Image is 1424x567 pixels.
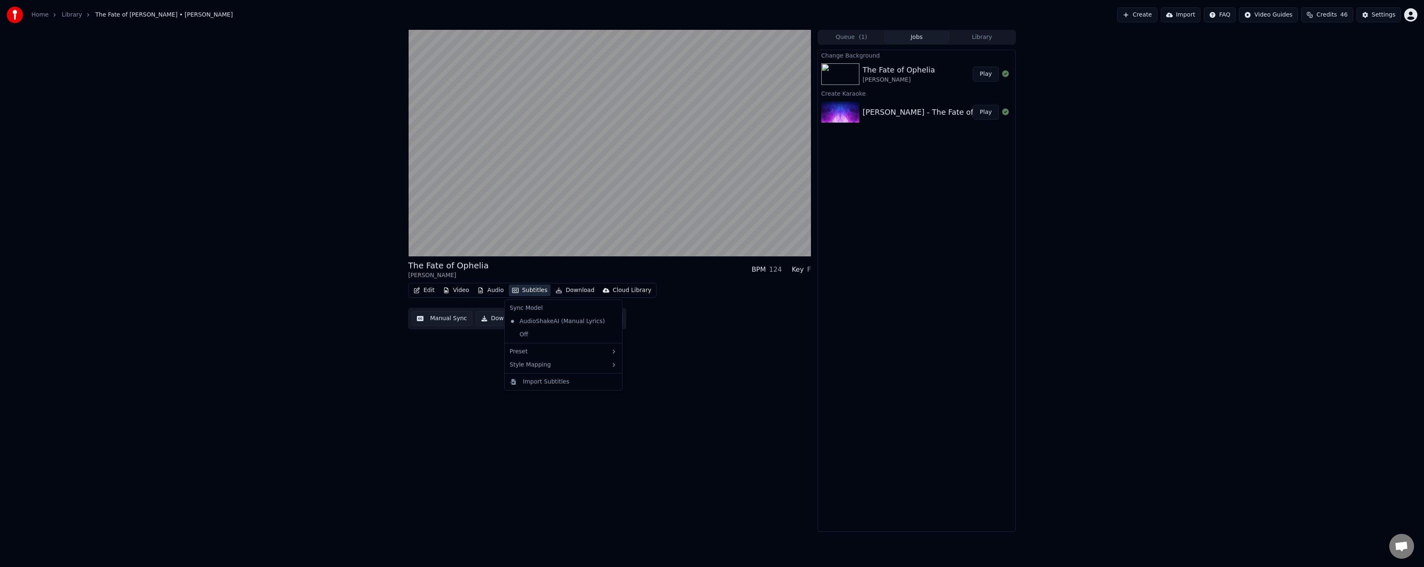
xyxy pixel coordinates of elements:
[1357,7,1401,22] button: Settings
[819,31,884,43] button: Queue
[863,64,935,76] div: The Fate of Ophelia
[506,358,621,372] div: Style Mapping
[476,311,543,326] button: Download Video
[1204,7,1236,22] button: FAQ
[31,11,233,19] nav: breadcrumb
[506,302,621,315] div: Sync Model
[411,311,472,326] button: Manual Sync
[7,7,23,23] img: youka
[949,31,1015,43] button: Library
[62,11,82,19] a: Library
[408,271,488,280] div: [PERSON_NAME]
[474,285,507,296] button: Audio
[506,345,621,358] div: Preset
[752,265,766,275] div: BPM
[613,286,651,294] div: Cloud Library
[95,11,233,19] span: The Fate of [PERSON_NAME] • [PERSON_NAME]
[408,260,488,271] div: The Fate of Ophelia
[792,265,804,275] div: Key
[863,76,935,84] div: [PERSON_NAME]
[769,265,782,275] div: 124
[506,315,608,328] div: AudioShakeAI (Manual Lyrics)
[1301,7,1353,22] button: Credits46
[1316,11,1337,19] span: Credits
[506,328,621,341] div: Off
[410,285,438,296] button: Edit
[973,67,999,82] button: Play
[884,31,950,43] button: Jobs
[1389,534,1414,559] div: Open chat
[1117,7,1157,22] button: Create
[440,285,472,296] button: Video
[1161,7,1200,22] button: Import
[807,265,811,275] div: F
[31,11,48,19] a: Home
[509,285,551,296] button: Subtitles
[1239,7,1298,22] button: Video Guides
[973,105,999,120] button: Play
[818,88,1015,98] div: Create Karaoke
[818,50,1015,60] div: Change Background
[863,106,1119,118] div: [PERSON_NAME] - The Fate of [PERSON_NAME] (Official Music Video)
[523,378,569,386] div: Import Subtitles
[1372,11,1395,19] div: Settings
[1340,11,1348,19] span: 46
[859,33,867,41] span: ( 1 )
[552,285,598,296] button: Download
